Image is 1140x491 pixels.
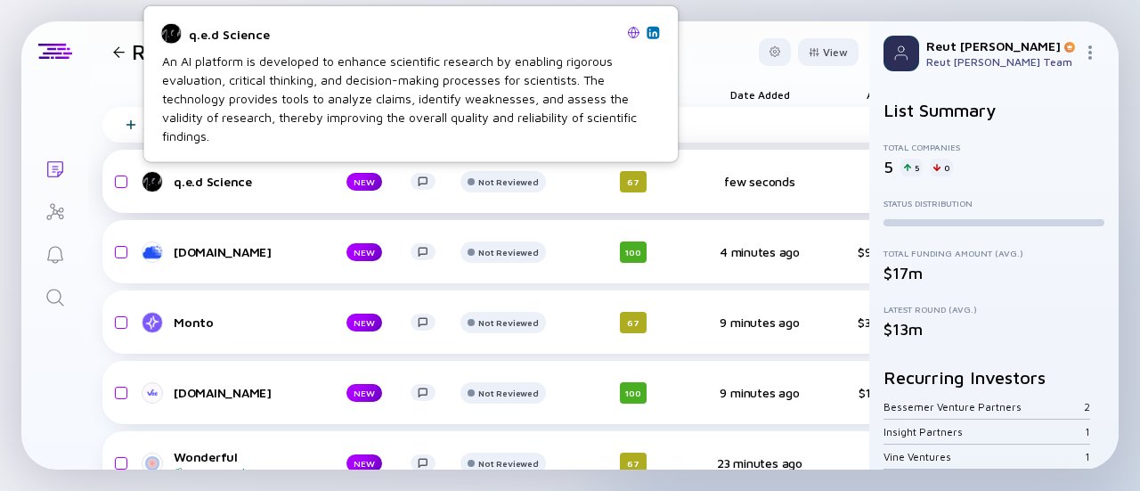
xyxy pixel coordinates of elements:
[620,171,647,192] div: 67
[883,264,1104,282] div: $17m
[478,176,538,187] div: Not Reviewed
[21,146,88,189] a: Lists
[883,100,1104,120] h2: List Summary
[1083,45,1097,60] img: Menu
[836,244,952,259] div: $900k-$1.4m
[1084,400,1090,413] div: 2
[143,312,450,333] a: MontoNEW
[710,82,810,107] div: Date Added
[174,466,318,477] div: Repeat Founders
[143,382,450,404] a: [DOMAIN_NAME]NEW
[478,388,538,398] div: Not Reviewed
[883,198,1104,209] div: Status Distribution
[710,244,810,259] div: 4 minutes ago
[21,274,88,317] a: Search
[620,382,647,404] div: 100
[930,159,953,176] div: 0
[143,241,450,263] a: [DOMAIN_NAME]NEW
[162,52,659,145] div: An AI platform is developed to enhance scientific research by enabling rigorous evaluation, criti...
[900,159,923,176] div: 5
[710,455,810,471] div: 23 minutes ago
[710,174,810,189] div: few seconds
[798,38,859,66] button: View
[189,26,620,41] div: q.e.d Science
[836,315,952,330] div: $3.7m-$5.6m
[710,385,810,400] div: 9 minutes ago
[926,38,1076,53] div: Reut [PERSON_NAME]
[710,315,810,330] div: 9 minutes ago
[478,317,538,328] div: Not Reviewed
[883,425,1085,438] div: Insight Partners
[883,367,1104,388] h2: Recurring Investors
[627,26,639,38] img: q.e.d Science Website
[883,158,893,176] div: 5
[21,189,88,232] a: Investor Map
[478,247,538,258] div: Not Reviewed
[883,36,919,71] img: Profile Picture
[620,312,647,333] div: 67
[174,315,318,330] div: Monto
[883,450,1085,463] div: Vine Ventures
[620,241,647,263] div: 100
[1085,450,1090,463] div: 1
[836,385,952,400] div: $1.9m-$2.9m
[620,453,647,474] div: 67
[143,449,450,477] a: WonderfulRepeat FoundersNEW
[132,39,193,64] h1: Reut's
[174,385,318,400] div: [DOMAIN_NAME]
[883,142,1104,152] div: Total Companies
[883,304,1104,315] div: Latest Round (Avg.)
[883,400,1084,413] div: Bessemer Venture Partners
[143,171,450,192] a: q.e.d ScienceNEW
[21,232,88,274] a: Reminders
[926,55,1076,69] div: Reut [PERSON_NAME] Team
[836,456,952,470] div: N/A
[836,175,952,188] div: N/A
[174,174,318,189] div: q.e.d Science
[129,82,450,107] div: Name
[174,449,318,477] div: Wonderful
[883,320,1104,339] div: $13m
[174,244,318,259] div: [DOMAIN_NAME]
[1085,425,1090,438] div: 1
[478,458,538,469] div: Not Reviewed
[648,28,657,37] img: q.e.d Science Linkedin Page
[883,248,1104,258] div: Total Funding Amount (Avg.)
[867,88,913,101] div: ARR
